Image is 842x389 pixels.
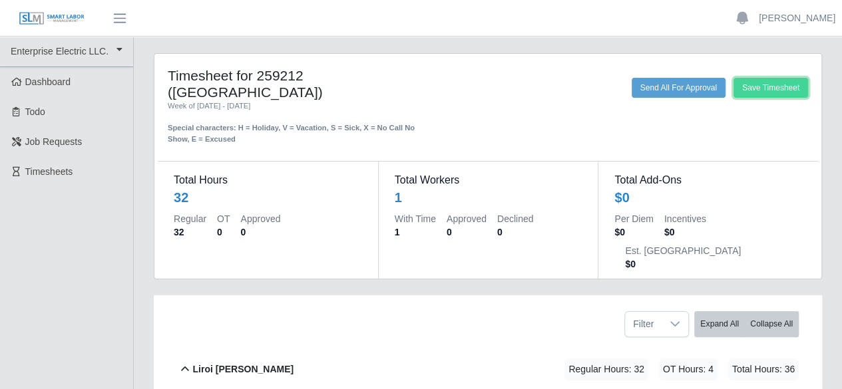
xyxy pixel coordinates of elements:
dd: 0 [240,225,280,239]
button: Save Timesheet [734,78,808,98]
h4: Timesheet for 259212 ([GEOGRAPHIC_DATA]) [168,67,423,100]
dt: Per Diem [614,212,653,225]
dd: $0 [614,225,653,239]
span: Todo [25,106,45,117]
dt: Total Add-Ons [614,172,802,188]
div: bulk actions [694,311,799,337]
span: OT Hours: 4 [659,358,718,380]
div: Week of [DATE] - [DATE] [168,100,423,112]
div: 32 [174,188,188,207]
a: [PERSON_NAME] [759,11,835,25]
dt: With Time [395,212,436,225]
dd: $0 [664,225,706,239]
dt: OT [217,212,230,225]
button: Collapse All [744,311,799,337]
dd: 0 [447,225,487,239]
dt: Regular [174,212,206,225]
button: Send All For Approval [632,78,726,98]
div: 1 [395,188,402,207]
dd: $0 [625,257,741,271]
span: Timesheets [25,166,73,177]
button: Expand All [694,311,745,337]
span: Regular Hours: 32 [564,358,648,380]
span: Total Hours: 36 [728,358,799,380]
span: Dashboard [25,76,71,87]
dd: 1 [395,225,436,239]
span: Filter [625,312,662,336]
div: Special characters: H = Holiday, V = Vacation, S = Sick, X = No Call No Show, E = Excused [168,112,423,145]
dt: Total Hours [174,172,362,188]
dd: 0 [497,225,533,239]
dt: Total Workers [395,172,582,188]
dt: Declined [497,212,533,225]
dd: 32 [174,225,206,239]
dt: Approved [447,212,487,225]
dt: Est. [GEOGRAPHIC_DATA] [625,244,741,257]
dt: Incentives [664,212,706,225]
b: Liroi [PERSON_NAME] [192,362,294,376]
dt: Approved [240,212,280,225]
div: $0 [614,188,629,207]
dd: 0 [217,225,230,239]
img: SLM Logo [19,11,85,26]
span: Job Requests [25,136,83,147]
